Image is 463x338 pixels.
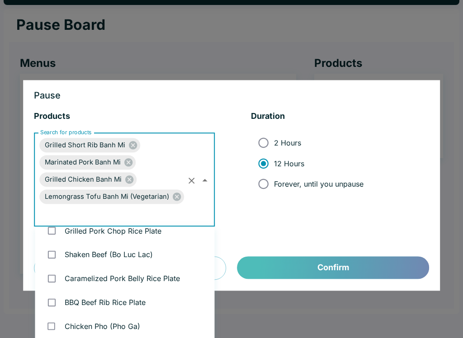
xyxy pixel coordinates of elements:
[39,140,131,150] span: Grilled Short Rib Banh Mi
[274,159,304,168] span: 12 Hours
[39,138,140,153] div: Grilled Short Rib Banh Mi
[237,257,429,279] button: Confirm
[35,267,215,291] li: Caramelized Pork Belly Rice Plate
[274,179,364,188] span: Forever, until you unpause
[35,291,215,315] li: BBQ Beef Rib Rice Plate
[35,219,215,243] li: Grilled Pork Chop Rice Plate
[274,138,301,147] span: 2 Hours
[39,173,137,187] div: Grilled Chicken Banh Mi
[198,174,212,188] button: Close
[251,111,429,122] h5: Duration
[39,155,136,170] div: Marinated Pork Banh Mi
[34,257,226,280] button: Cancel
[39,174,127,185] span: Grilled Chicken Banh Mi
[39,192,175,202] span: Lemongrass Tofu Banh Mi (Vegetarian)
[184,174,198,188] button: Clear
[35,243,215,267] li: Shaken Beef (Bo Luc Lac)
[40,129,91,136] label: Search for products
[34,91,429,100] h3: Pause
[34,111,215,122] h5: Products
[39,157,126,168] span: Marinated Pork Banh Mi
[39,190,184,204] div: Lemongrass Tofu Banh Mi (Vegetarian)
